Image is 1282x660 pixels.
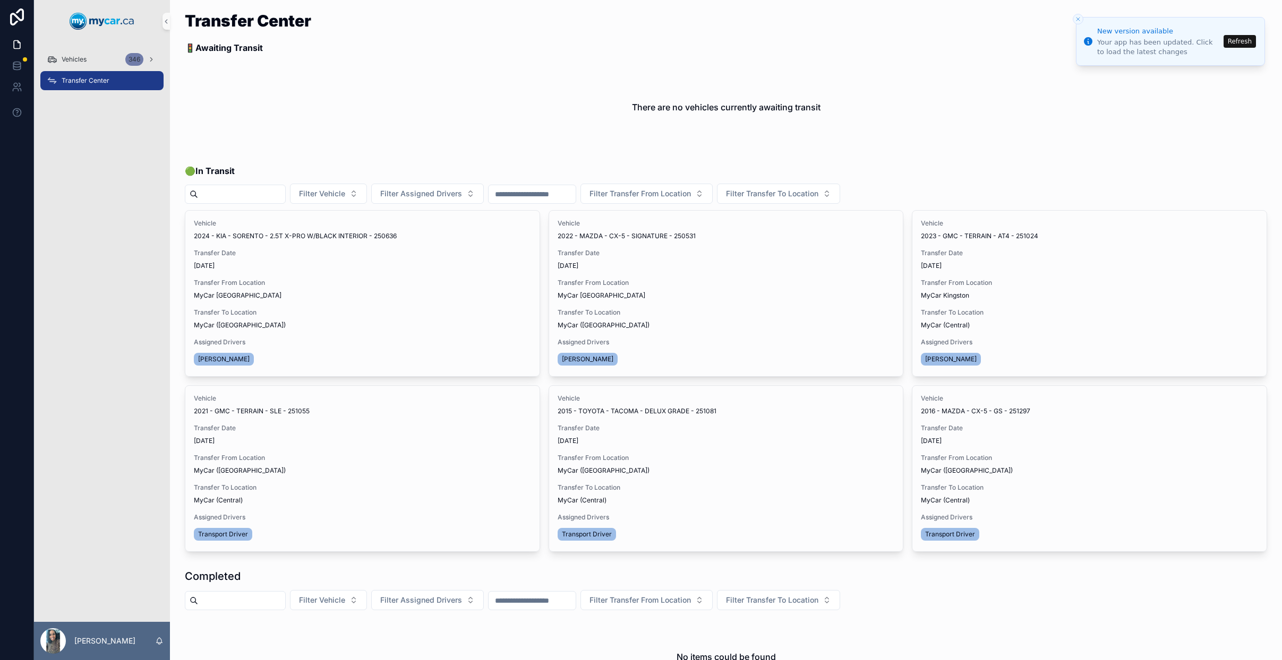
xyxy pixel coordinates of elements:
span: Transfer To Location [194,483,531,492]
span: MyCar [GEOGRAPHIC_DATA] [194,291,281,300]
span: Vehicle [194,394,531,403]
p: [PERSON_NAME] [74,636,135,646]
a: Vehicle2023 - GMC - TERRAIN - AT4 - 251024Transfer Date[DATE]Transfer From LocationMyCar Kingston... [912,210,1267,377]
h1: Completed [185,569,241,584]
a: Vehicle2022 - MAZDA - CX-5 - SIGNATURE - 250531Transfer Date[DATE]Transfer From LocationMyCar [GE... [549,210,904,377]
div: New version available [1097,26,1220,37]
span: Transfer To Location [194,308,531,317]
span: 2022 - MAZDA - CX-5 - SIGNATURE - 250531 [558,232,696,240]
button: Select Button [290,590,367,610]
button: Select Button [371,590,484,610]
a: Vehicle2021 - GMC - TERRAIN - SLE - 251055Transfer Date[DATE]Transfer From LocationMyCar ([GEOGRA... [185,385,540,552]
div: scrollable content [34,42,170,104]
span: Filter Transfer From Location [589,188,691,199]
span: Filter Vehicle [299,595,345,605]
span: Assigned Drivers [921,513,1258,522]
span: Transfer To Location [921,483,1258,492]
span: MyCar (Central) [558,496,606,505]
span: MyCar ([GEOGRAPHIC_DATA]) [921,466,1013,475]
span: [DATE] [194,437,531,445]
h1: Transfer Center [185,13,311,29]
span: [PERSON_NAME] [925,355,977,363]
span: Transfer From Location [921,279,1258,287]
span: MyCar (Central) [194,496,243,505]
span: Transfer From Location [558,454,895,462]
span: Transfer To Location [558,483,895,492]
span: MyCar ([GEOGRAPHIC_DATA]) [558,466,649,475]
button: Select Button [717,590,840,610]
span: MyCar ([GEOGRAPHIC_DATA]) [194,321,286,329]
a: Vehicle2024 - KIA - SORENTO - 2.5T X-PRO W/BLACK INTERIOR - 250636Transfer Date[DATE]Transfer Fro... [185,210,540,377]
span: Filter Transfer To Location [726,595,818,605]
img: App logo [70,13,134,30]
div: 346 [125,53,143,66]
span: MyCar ([GEOGRAPHIC_DATA]) [558,321,649,329]
span: Assigned Drivers [921,338,1258,346]
span: MyCar Kingston [921,291,969,300]
button: Select Button [717,184,840,204]
span: Vehicle [194,219,531,228]
span: Vehicle [558,394,895,403]
a: Vehicles346 [40,50,164,69]
span: [DATE] [921,262,1258,270]
span: Vehicles [62,55,87,64]
span: Transfer From Location [194,454,531,462]
span: 2024 - KIA - SORENTO - 2.5T X-PRO W/BLACK INTERIOR - 250636 [194,232,397,240]
span: MyCar (Central) [921,496,970,505]
button: Select Button [580,184,713,204]
a: Transfer Center [40,71,164,90]
span: [DATE] [558,262,895,270]
span: Transfer From Location [558,279,895,287]
a: Vehicle2015 - TOYOTA - TACOMA - DELUX GRADE - 251081Transfer Date[DATE]Transfer From LocationMyCa... [549,385,904,552]
strong: In Transit [195,166,235,176]
button: Close toast [1073,14,1083,24]
span: Filter Transfer From Location [589,595,691,605]
span: Filter Assigned Drivers [380,595,462,605]
span: Transport Driver [925,530,975,539]
span: MyCar [GEOGRAPHIC_DATA] [558,291,645,300]
button: Select Button [580,590,713,610]
span: Transport Driver [198,530,248,539]
span: [PERSON_NAME] [562,355,613,363]
span: Transfer Center [62,76,109,85]
span: Assigned Drivers [558,513,895,522]
span: Assigned Drivers [194,513,531,522]
span: Transport Driver [562,530,612,539]
span: 2021 - GMC - TERRAIN - SLE - 251055 [194,407,310,415]
span: Vehicle [921,219,1258,228]
button: Select Button [371,184,484,204]
span: MyCar (Central) [921,321,970,329]
span: Transfer Date [558,249,895,257]
span: Assigned Drivers [558,338,895,346]
h2: There are no vehicles currently awaiting transit [632,101,821,114]
a: Vehicle2016 - MAZDA - CX-5 - GS - 251297Transfer Date[DATE]Transfer From LocationMyCar ([GEOGRAPH... [912,385,1267,552]
span: Assigned Drivers [194,338,531,346]
span: Transfer From Location [921,454,1258,462]
span: Transfer Date [194,424,531,432]
span: [DATE] [921,437,1258,445]
span: Transfer To Location [921,308,1258,317]
span: [PERSON_NAME] [198,355,250,363]
p: 🚦 [185,41,311,54]
span: Filter Vehicle [299,188,345,199]
span: Transfer From Location [194,279,531,287]
button: Refresh [1224,35,1256,48]
span: Transfer Date [194,249,531,257]
span: Filter Assigned Drivers [380,188,462,199]
span: [DATE] [558,437,895,445]
span: Transfer Date [558,424,895,432]
span: Transfer To Location [558,308,895,317]
span: [DATE] [194,262,531,270]
span: 🟢 [185,164,235,177]
span: Filter Transfer To Location [726,188,818,199]
span: MyCar ([GEOGRAPHIC_DATA]) [194,466,286,475]
span: Transfer Date [921,249,1258,257]
span: 2015 - TOYOTA - TACOMA - DELUX GRADE - 251081 [558,407,716,415]
span: Transfer Date [921,424,1258,432]
div: Your app has been updated. Click to load the latest changes [1097,38,1220,57]
span: 2023 - GMC - TERRAIN - AT4 - 251024 [921,232,1038,240]
span: 2016 - MAZDA - CX-5 - GS - 251297 [921,407,1030,415]
button: Select Button [290,184,367,204]
span: Vehicle [558,219,895,228]
span: Vehicle [921,394,1258,403]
